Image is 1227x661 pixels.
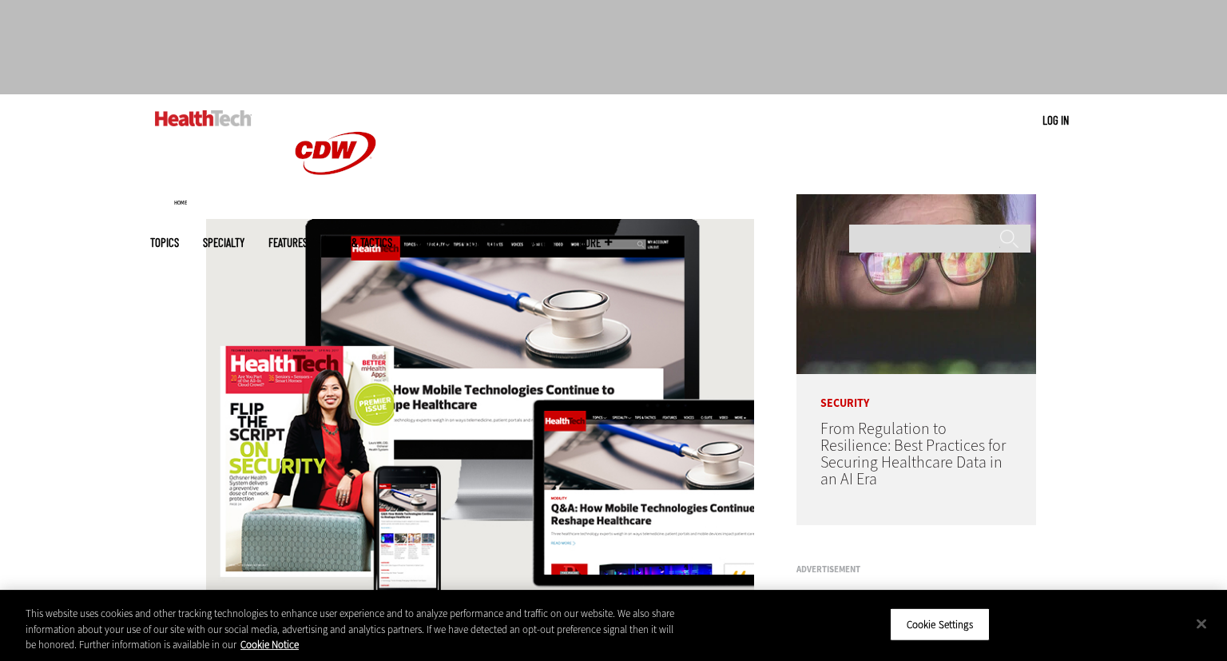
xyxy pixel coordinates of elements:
[796,565,1036,574] h3: Advertisement
[276,94,395,213] img: Home
[1042,113,1069,127] a: Log in
[323,6,904,78] iframe: advertisement
[150,237,179,249] span: Topics
[268,237,308,249] a: Features
[1184,606,1219,641] button: Close
[155,110,252,126] img: Home
[796,194,1036,374] img: woman wearing glasses looking at healthcare data on screen
[203,237,244,249] span: Specialty
[416,237,440,249] a: Video
[796,374,1036,409] p: Security
[464,237,500,249] a: MonITor
[240,638,299,651] a: More information about your privacy
[524,237,554,249] a: Events
[26,606,675,653] div: This website uses cookies and other tracking technologies to enhance user experience and to analy...
[820,418,1006,490] a: From Regulation to Resilience: Best Practices for Securing Healthcare Data in an AI Era
[890,607,990,641] button: Cookie Settings
[206,219,754,611] img: HT-Subscription-Page.jpg
[1042,112,1069,129] div: User menu
[332,237,392,249] a: Tips & Tactics
[276,200,395,217] a: CDW
[578,237,612,249] span: More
